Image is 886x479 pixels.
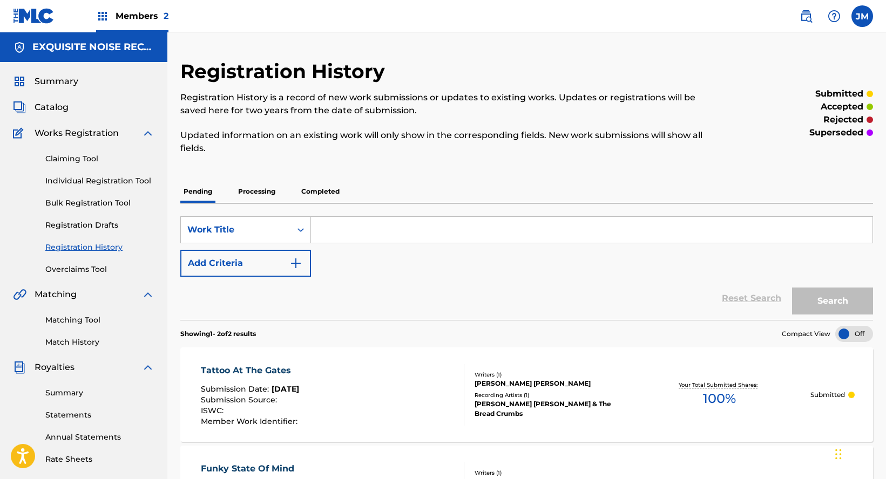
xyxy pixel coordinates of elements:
[45,454,154,465] a: Rate Sheets
[810,390,845,400] p: Submitted
[180,59,390,84] h2: Registration History
[116,10,168,22] span: Members
[298,180,343,203] p: Completed
[821,100,863,113] p: accepted
[13,75,26,88] img: Summary
[201,406,226,415] span: ISWC :
[235,180,279,203] p: Processing
[856,313,886,400] iframe: Resource Center
[201,395,280,405] span: Submission Source :
[180,180,215,203] p: Pending
[45,337,154,348] a: Match History
[679,381,760,389] p: Your Total Submitted Shares:
[45,264,154,275] a: Overclaims Tool
[45,220,154,231] a: Registration Drafts
[180,91,714,117] p: Registration History is a record of new work submissions or updates to existing works. Updates or...
[35,361,75,374] span: Royalties
[180,129,714,155] p: Updated information on an existing work will only show in the corresponding fields. New work subm...
[32,41,154,53] h5: EXQUISITE NOISE RECORDS
[13,101,69,114] a: CatalogCatalog
[703,389,736,408] span: 100 %
[475,469,629,477] div: Writers ( 1 )
[45,387,154,399] a: Summary
[35,101,69,114] span: Catalog
[851,5,873,27] div: User Menu
[475,379,629,388] div: [PERSON_NAME] [PERSON_NAME]
[35,75,78,88] span: Summary
[141,127,154,140] img: expand
[815,87,863,100] p: submitted
[823,5,845,27] div: Help
[13,288,26,301] img: Matching
[45,153,154,165] a: Claiming Tool
[13,75,78,88] a: SummarySummary
[823,113,863,126] p: rejected
[475,399,629,419] div: [PERSON_NAME] [PERSON_NAME] & The Bread Crumbs
[141,361,154,374] img: expand
[289,257,302,270] img: 9d2ae6d4665cec9f34b9.svg
[35,127,119,140] span: Works Registration
[201,364,300,377] div: Tattoo At The Gates
[35,288,77,301] span: Matching
[45,175,154,187] a: Individual Registration Tool
[201,416,300,426] span: Member Work Identifier :
[201,384,272,394] span: Submission Date :
[13,101,26,114] img: Catalog
[96,10,109,23] img: Top Rightsholders
[180,250,311,277] button: Add Criteria
[45,242,154,253] a: Registration History
[180,347,873,442] a: Tattoo At The GatesSubmission Date:[DATE]Submission Source:ISWC:Member Work Identifier:Writers (1...
[795,5,817,27] a: Public Search
[475,371,629,379] div: Writers ( 1 )
[45,197,154,209] a: Bulk Registration Tool
[835,438,842,470] div: Drag
[13,8,55,24] img: MLC Logo
[13,41,26,54] img: Accounts
[13,361,26,374] img: Royalties
[782,329,830,339] span: Compact View
[201,462,300,475] div: Funky State Of Mind
[187,223,285,236] div: Work Title
[164,11,168,21] span: 2
[45,409,154,421] a: Statements
[809,126,863,139] p: superseded
[45,432,154,443] a: Annual Statements
[141,288,154,301] img: expand
[272,384,299,394] span: [DATE]
[800,10,813,23] img: search
[832,427,886,479] iframe: Chat Widget
[180,329,256,339] p: Showing 1 - 2 of 2 results
[475,391,629,399] div: Recording Artists ( 1 )
[180,216,873,320] form: Search Form
[45,314,154,326] a: Matching Tool
[828,10,841,23] img: help
[13,127,27,140] img: Works Registration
